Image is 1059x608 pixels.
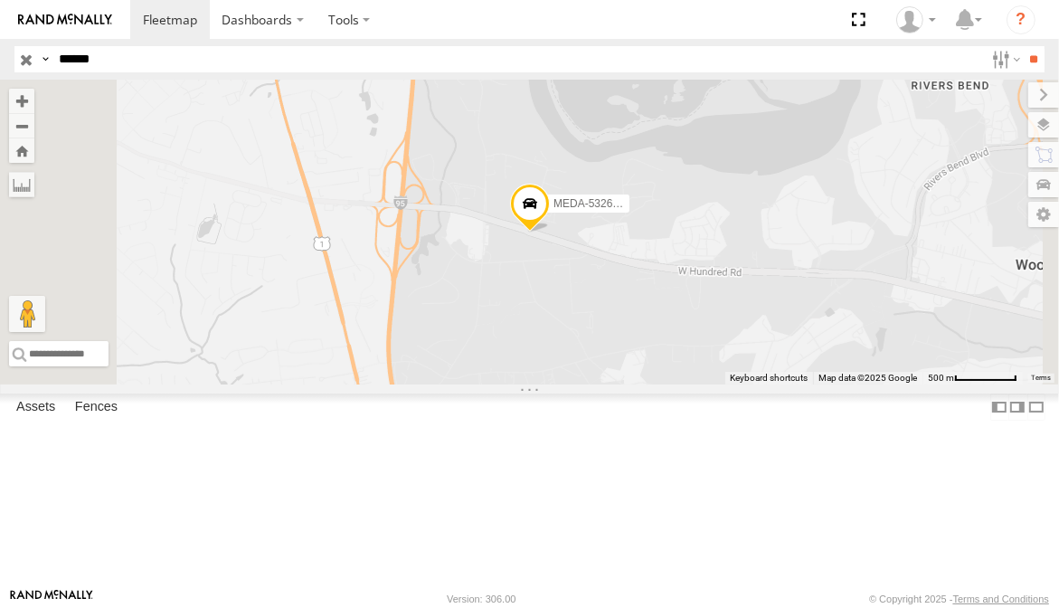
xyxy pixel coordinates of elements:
[928,373,954,383] span: 500 m
[553,197,657,210] span: MEDA-532642-Swing
[1008,394,1026,420] label: Dock Summary Table to the Right
[9,296,45,332] button: Drag Pegman onto the map to open Street View
[38,46,52,72] label: Search Query
[18,14,112,26] img: rand-logo.svg
[10,590,93,608] a: Visit our Website
[1007,5,1035,34] i: ?
[9,138,34,163] button: Zoom Home
[1032,375,1051,382] a: Terms (opens in new tab)
[890,6,942,33] div: Laura Shifflett
[9,89,34,113] button: Zoom in
[730,372,808,385] button: Keyboard shortcuts
[1028,202,1059,227] label: Map Settings
[869,594,1049,604] div: © Copyright 2025 -
[1027,394,1045,420] label: Hide Summary Table
[985,46,1024,72] label: Search Filter Options
[447,594,515,604] div: Version: 306.00
[990,394,1008,420] label: Dock Summary Table to the Left
[818,373,917,383] span: Map data ©2025 Google
[9,113,34,138] button: Zoom out
[66,394,127,420] label: Fences
[953,594,1049,604] a: Terms and Conditions
[9,172,34,197] label: Measure
[922,372,1023,385] button: Map Scale: 500 m per 66 pixels
[7,394,64,420] label: Assets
